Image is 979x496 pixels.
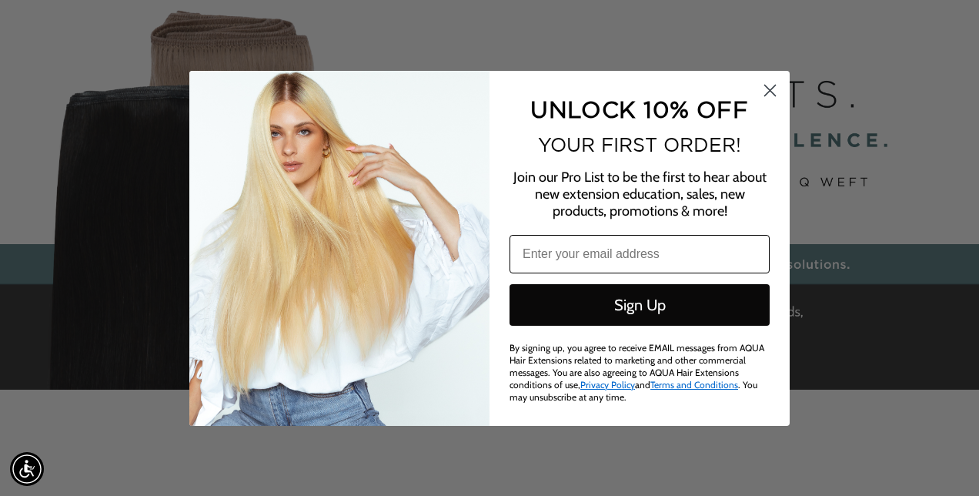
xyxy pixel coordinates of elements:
button: Close dialog [757,77,784,104]
img: daab8b0d-f573-4e8c-a4d0-05ad8d765127.png [189,71,489,426]
span: By signing up, you agree to receive EMAIL messages from AQUA Hair Extensions related to marketing... [510,342,764,403]
a: Privacy Policy [580,379,635,390]
button: Sign Up [510,284,770,326]
span: YOUR FIRST ORDER! [538,134,741,156]
input: Enter your email address [510,235,770,273]
iframe: Chat Widget [902,422,979,496]
span: Join our Pro List to be the first to hear about new extension education, sales, new products, pro... [513,169,767,220]
span: UNLOCK 10% OFF [530,96,748,122]
a: Terms and Conditions [650,379,738,390]
div: Accessibility Menu [10,452,44,486]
